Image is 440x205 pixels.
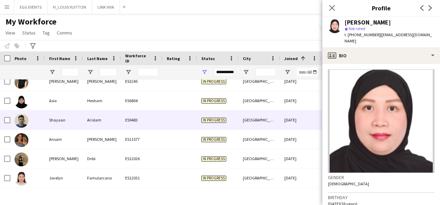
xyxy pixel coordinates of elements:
div: Dribi [83,149,121,168]
span: My Workforce [6,17,56,27]
h3: Gender [328,174,434,180]
span: In progress [201,79,226,84]
button: Open Filter Menu [284,69,291,75]
a: Comms [54,28,75,37]
div: ES12031 [121,168,163,187]
div: ES12026 [121,149,163,168]
app-action-btn: Advanced filters [29,42,37,50]
button: Open Filter Menu [87,69,93,75]
button: Open Filter Menu [201,69,208,75]
span: City [243,56,251,61]
img: Maira Shahbaz [15,75,28,89]
div: [GEOGRAPHIC_DATA] [239,149,280,168]
button: Open Filter Menu [49,69,55,75]
div: ES11577 [121,130,163,149]
span: In progress [201,176,226,181]
div: [GEOGRAPHIC_DATA] [239,72,280,91]
span: [DEMOGRAPHIC_DATA] [328,181,369,186]
img: Crew avatar or photo [328,69,434,173]
div: ES6804 [121,91,163,110]
span: In progress [201,156,226,162]
span: t. [PHONE_NUMBER] [345,32,381,37]
a: Status [19,28,38,37]
img: Shayaan Al islam [15,114,28,128]
div: [GEOGRAPHIC_DATA] [239,168,280,187]
span: Comms [57,30,72,36]
div: [PERSON_NAME] [45,72,83,91]
button: Open Filter Menu [125,69,131,75]
h3: Birthday [328,194,434,201]
div: Famularcano [83,168,121,187]
span: Photo [15,56,26,61]
a: Tag [40,28,53,37]
div: Jovelyn [45,168,83,187]
div: Ansam [45,130,83,149]
div: ES9483 [121,110,163,129]
span: Tag [43,30,50,36]
span: Status [22,30,36,36]
span: Workforce ID [125,53,150,64]
h3: Profile [322,3,440,12]
div: [DATE] [280,149,322,168]
img: Ansam Ahmed [15,133,28,147]
span: View [6,30,15,36]
div: Bio [322,47,440,64]
div: Hesham [83,91,121,110]
span: In progress [201,98,226,104]
span: Rating [167,56,180,61]
div: ES3245 [121,72,163,91]
span: Status [201,56,215,61]
input: City Filter Input [255,68,276,76]
div: [GEOGRAPHIC_DATA] [239,130,280,149]
div: [PERSON_NAME] [83,130,121,149]
img: Asia Hesham [15,95,28,108]
span: Not rated [349,26,365,31]
div: Shayaan [45,110,83,129]
div: [DATE] [280,110,322,129]
button: EGG EVENTS [14,0,47,14]
button: Open Filter Menu [243,69,249,75]
div: [GEOGRAPHIC_DATA] [239,91,280,110]
span: Last Name [87,56,108,61]
div: [DATE] [280,168,322,187]
input: Workforce ID Filter Input [138,68,158,76]
div: [DATE] [280,91,322,110]
img: Jovelyn Famularcano [15,172,28,186]
div: Al islam [83,110,121,129]
div: Asia [45,91,83,110]
div: [PERSON_NAME] [45,149,83,168]
span: First Name [49,56,70,61]
div: [DATE] [280,130,322,149]
div: [PERSON_NAME] [345,19,391,26]
div: [PERSON_NAME] [83,72,121,91]
a: View [3,28,18,37]
span: Joined [284,56,298,61]
div: [GEOGRAPHIC_DATA] [239,110,280,129]
button: H_LOUIS VUITTON [47,0,92,14]
span: In progress [201,118,226,123]
button: LINK VIVA [92,0,120,14]
span: | [EMAIL_ADDRESS][DOMAIN_NAME] [345,32,432,43]
span: In progress [201,137,226,142]
div: [DATE] [280,72,322,91]
img: Yousra Dribi [15,153,28,166]
input: Last Name Filter Input [100,68,117,76]
input: Joined Filter Input [297,68,318,76]
input: First Name Filter Input [62,68,79,76]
